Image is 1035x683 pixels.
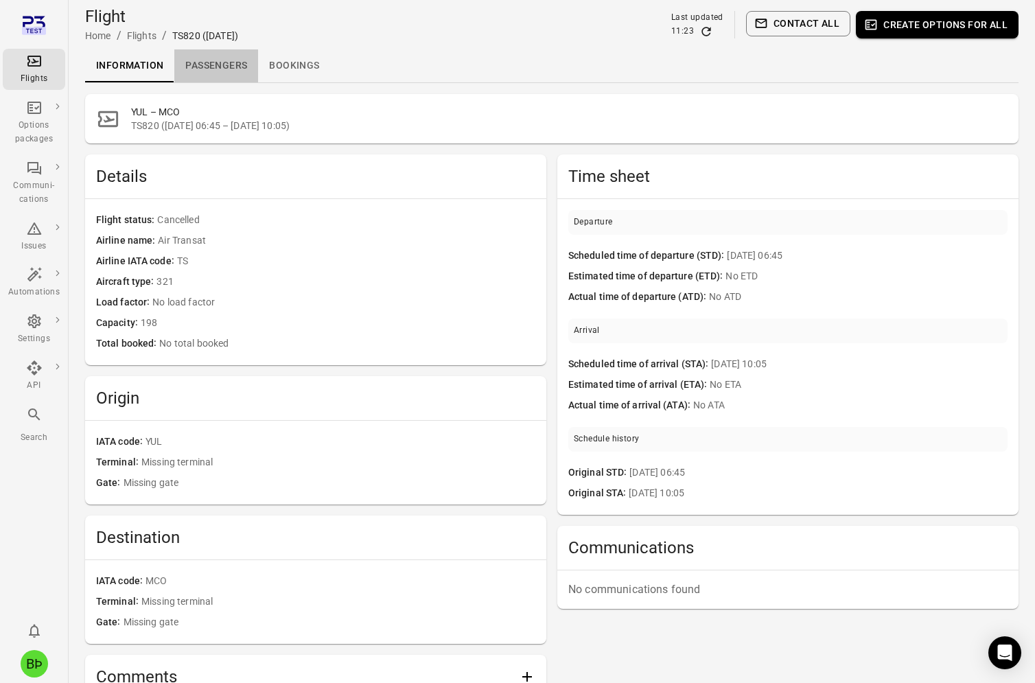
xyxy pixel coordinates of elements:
[710,378,1008,393] span: No ETA
[8,240,60,253] div: Issues
[3,262,65,303] a: Automations
[3,216,65,257] a: Issues
[568,378,710,393] span: Estimated time of arrival (ETA)
[568,248,727,264] span: Scheduled time of departure (STD)
[158,233,535,248] span: Air Transat
[988,636,1021,669] div: Open Intercom Messenger
[711,357,1008,372] span: [DATE] 10:05
[568,269,725,284] span: Estimated time of departure (ETD)
[629,486,1008,501] span: [DATE] 10:05
[96,594,141,610] span: Terminal
[629,465,1008,481] span: [DATE] 06:45
[3,156,65,211] a: Communi-cations
[671,11,723,25] div: Last updated
[568,581,1008,598] p: No communications found
[131,105,1008,119] h2: YUL – MCO
[124,615,535,630] span: Missing gate
[159,336,535,351] span: No total booked
[172,29,238,43] div: TS820 ([DATE])
[96,316,141,331] span: Capacity
[8,332,60,346] div: Settings
[96,165,535,187] h2: Details
[96,336,159,351] span: Total booked
[117,27,121,44] li: /
[131,119,1008,132] span: TS820 ([DATE] 06:45 – [DATE] 10:05)
[96,455,141,470] span: Terminal
[174,49,258,82] a: Passengers
[85,5,238,27] h1: Flight
[568,537,1008,559] h2: Communications
[124,476,535,491] span: Missing gate
[574,324,600,338] div: Arrival
[727,248,1008,264] span: [DATE] 06:45
[568,357,711,372] span: Scheduled time of arrival (STA)
[156,275,535,290] span: 321
[693,398,1008,413] span: No ATA
[96,213,157,228] span: Flight status
[85,49,174,82] a: Information
[856,11,1019,38] button: Create options for all
[157,213,535,228] span: Cancelled
[8,431,60,445] div: Search
[96,233,158,248] span: Airline name
[699,25,713,38] button: Refresh data
[162,27,167,44] li: /
[141,455,535,470] span: Missing terminal
[8,286,60,299] div: Automations
[96,574,146,589] span: IATA code
[146,574,535,589] span: MCO
[746,11,850,36] button: Contact all
[96,615,124,630] span: Gate
[177,254,535,269] span: TS
[96,526,535,548] h2: Destination
[3,49,65,90] a: Flights
[21,617,48,645] button: Notifications
[15,645,54,683] button: Baldur Þór Emilsson [Tomas Test]
[146,435,535,450] span: YUL
[574,432,639,446] div: Schedule history
[96,435,146,450] span: IATA code
[96,254,177,269] span: Airline IATA code
[8,72,60,86] div: Flights
[21,650,48,678] div: BÞ
[152,295,535,310] span: No load factor
[96,476,124,491] span: Gate
[8,119,60,146] div: Options packages
[574,216,613,229] div: Departure
[3,309,65,350] a: Settings
[568,465,629,481] span: Original STD
[258,49,330,82] a: Bookings
[96,295,152,310] span: Load factor
[85,27,238,44] nav: Breadcrumbs
[8,179,60,207] div: Communi-cations
[568,165,1008,187] h2: Time sheet
[85,49,1019,82] div: Local navigation
[85,30,111,41] a: Home
[8,379,60,393] div: API
[96,387,535,409] h2: Origin
[568,398,693,413] span: Actual time of arrival (ATA)
[3,402,65,448] button: Search
[141,594,535,610] span: Missing terminal
[725,269,1008,284] span: No ETD
[96,275,156,290] span: Aircraft type
[568,486,629,501] span: Original STA
[709,290,1008,305] span: No ATD
[3,95,65,150] a: Options packages
[568,290,709,305] span: Actual time of departure (ATD)
[671,25,694,38] div: 11:23
[141,316,535,331] span: 198
[3,356,65,397] a: API
[127,30,156,41] a: Flights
